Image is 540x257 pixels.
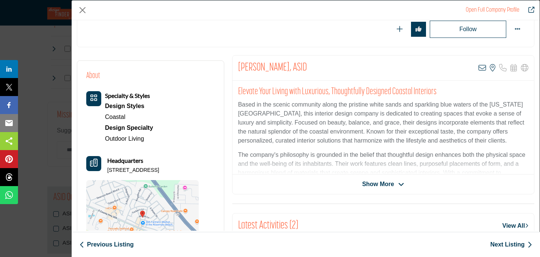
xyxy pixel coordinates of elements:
[107,156,143,165] b: Headquarters
[238,150,528,204] p: The company's philosophy is grounded in the belief that thoughtful design enhances both the physi...
[105,135,144,142] a: Outdoor Living
[238,61,307,75] h2: Emily Graham, ASID
[86,156,101,171] button: Headquarter icon
[392,22,407,37] button: Redirect to login page
[523,6,534,15] a: Redirect to emily-graham
[238,100,528,145] p: Based in the scenic community along the pristine white sands and sparkling blue waters of the [US...
[77,5,88,16] button: Close
[238,219,298,233] h2: Latest Activities (2)
[502,221,528,230] a: View All
[105,101,153,112] div: Styles that range from contemporary to Victorian to meet any aesthetic vision.
[86,91,101,106] button: Category Icon
[107,167,159,174] p: [STREET_ADDRESS]
[86,180,199,255] img: Location Map
[79,240,133,249] a: Previous Listing
[105,92,150,99] b: Specialty & Styles
[430,21,506,38] button: Redirect to login
[510,22,525,37] button: More Options
[238,86,528,98] h2: Elevate Your Living with Luxurious, Thoughtfully Designed Coastal Interiors
[411,22,426,37] button: Redirect to login page
[466,7,519,13] a: Redirect to emily-graham
[490,240,532,249] a: Next Listing
[105,101,153,112] a: Design Styles
[105,122,153,134] a: Design Specialty
[105,114,125,120] a: Coastal
[105,122,153,134] div: Sustainable, accessible, health-promoting, neurodiverse-friendly, age-in-place, outdoor living, h...
[86,70,100,82] h2: About
[105,93,150,99] a: Specialty & Styles
[362,180,394,189] span: Show More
